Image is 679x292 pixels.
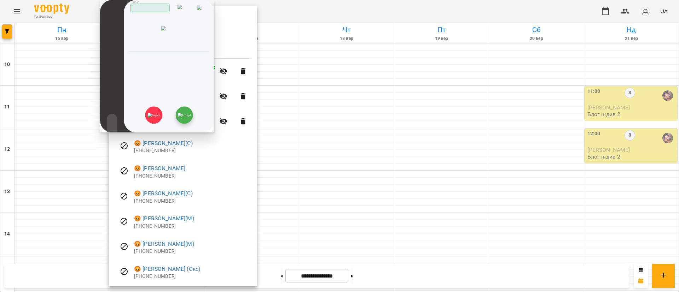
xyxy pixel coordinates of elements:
[120,167,128,175] svg: Візит скасовано
[134,214,194,223] a: 😡 [PERSON_NAME](М)
[114,51,251,288] ul: Клієнти
[120,142,128,150] svg: Візит скасовано
[134,248,251,255] p: [PHONE_NUMBER]
[134,273,251,280] p: [PHONE_NUMBER]
[120,217,128,226] svg: Візит скасовано
[134,198,251,205] p: [PHONE_NUMBER]
[134,189,193,198] a: 😡 [PERSON_NAME](С)
[134,139,193,148] a: 😡 [PERSON_NAME](С)
[134,164,185,173] a: 😡 [PERSON_NAME]
[120,192,128,201] svg: Візит скасовано
[134,265,200,273] a: 😡 [PERSON_NAME] (Окс)
[134,173,251,180] p: [PHONE_NUMBER]
[120,267,128,276] svg: Візит скасовано
[120,242,128,251] svg: Візит скасовано
[134,223,251,230] p: [PHONE_NUMBER]
[134,240,194,248] a: 😡 [PERSON_NAME](М)
[134,147,251,154] p: [PHONE_NUMBER]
